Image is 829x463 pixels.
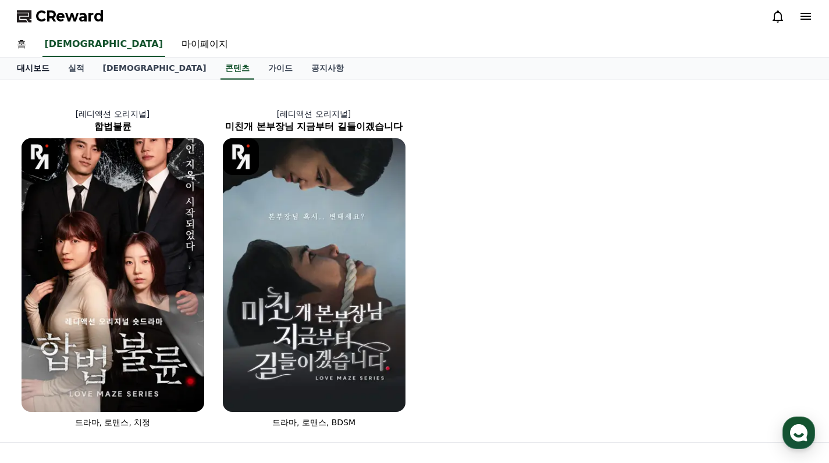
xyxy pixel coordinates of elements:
a: 콘텐츠 [220,58,254,80]
span: 드라마, 로맨스, 치정 [75,418,151,427]
img: [object Object] Logo [22,138,58,175]
span: 홈 [37,384,44,393]
a: [DEMOGRAPHIC_DATA] [94,58,216,80]
a: 홈 [3,367,77,396]
img: 합법불륜 [22,138,204,412]
a: 홈 [8,33,35,57]
span: 설정 [180,384,194,393]
a: CReward [17,7,104,26]
span: 드라마, 로맨스, BDSM [272,418,355,427]
p: [레디액션 오리지널] [12,108,214,120]
img: [object Object] Logo [223,138,259,175]
span: CReward [35,7,104,26]
a: 마이페이지 [172,33,237,57]
h2: 미친개 본부장님 지금부터 길들이겠습니다 [214,120,415,134]
a: [레디액션 오리지널] 미친개 본부장님 지금부터 길들이겠습니다 미친개 본부장님 지금부터 길들이겠습니다 [object Object] Logo 드라마, 로맨스, BDSM [214,99,415,437]
a: 대시보드 [8,58,59,80]
a: 공지사항 [302,58,353,80]
span: 대화 [106,385,120,394]
img: 미친개 본부장님 지금부터 길들이겠습니다 [223,138,405,412]
a: 설정 [150,367,223,396]
a: 가이드 [259,58,302,80]
a: 실적 [59,58,94,80]
a: [DEMOGRAPHIC_DATA] [42,33,165,57]
a: 대화 [77,367,150,396]
a: [레디액션 오리지널] 합법불륜 합법불륜 [object Object] Logo 드라마, 로맨스, 치정 [12,99,214,437]
p: [레디액션 오리지널] [214,108,415,120]
h2: 합법불륜 [12,120,214,134]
